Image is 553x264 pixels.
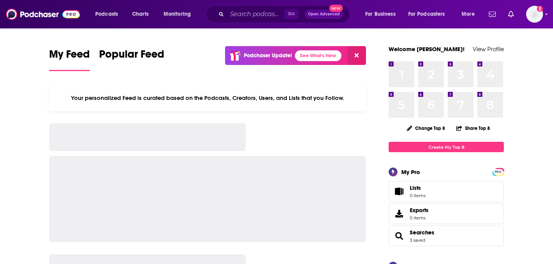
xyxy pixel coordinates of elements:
span: Lists [410,184,421,191]
a: Charts [127,8,153,20]
a: Create My Top 8 [389,142,504,152]
a: Searches [410,229,434,236]
a: 3 saved [410,237,425,243]
svg: Add a profile image [537,6,543,12]
input: Search podcasts, credits, & more... [227,8,284,20]
span: Podcasts [95,9,118,20]
span: Exports [391,208,407,219]
span: Charts [132,9,149,20]
button: Show profile menu [526,6,543,23]
span: ⌘ K [284,9,298,19]
span: Logged in as wondermedianetwork [526,6,543,23]
span: For Business [365,9,396,20]
span: Popular Feed [99,48,164,65]
a: PRO [493,169,503,174]
a: Searches [391,231,407,241]
span: Exports [410,207,429,214]
span: 0 items [410,215,429,221]
button: open menu [158,8,201,20]
span: For Podcasters [408,9,445,20]
button: open menu [403,8,456,20]
a: Popular Feed [99,48,164,71]
a: View Profile [473,45,504,53]
a: See What's New [295,50,341,61]
div: Your personalized Feed is curated based on the Podcasts, Creators, Users, and Lists that you Follow. [49,85,366,111]
span: Lists [410,184,426,191]
button: open menu [456,8,484,20]
a: Show notifications dropdown [505,8,517,21]
a: Lists [389,181,504,202]
a: Show notifications dropdown [486,8,499,21]
img: User Profile [526,6,543,23]
a: My Feed [49,48,90,71]
p: Podchaser Update! [244,52,292,59]
img: Podchaser - Follow, Share and Rate Podcasts [6,7,80,22]
span: 0 items [410,193,426,198]
button: open menu [90,8,128,20]
span: Monitoring [164,9,191,20]
a: Exports [389,203,504,224]
div: My Pro [401,168,420,176]
span: Lists [391,186,407,197]
button: open menu [360,8,405,20]
div: Search podcasts, credits, & more... [213,5,357,23]
button: Share Top 8 [456,121,490,136]
span: More [462,9,475,20]
a: Welcome [PERSON_NAME]! [389,45,465,53]
button: Open AdvancedNew [305,10,343,19]
span: New [329,5,343,12]
span: My Feed [49,48,90,65]
button: Change Top 8 [402,123,450,133]
span: Searches [389,226,504,246]
span: Open Advanced [308,12,340,16]
span: PRO [493,169,503,175]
